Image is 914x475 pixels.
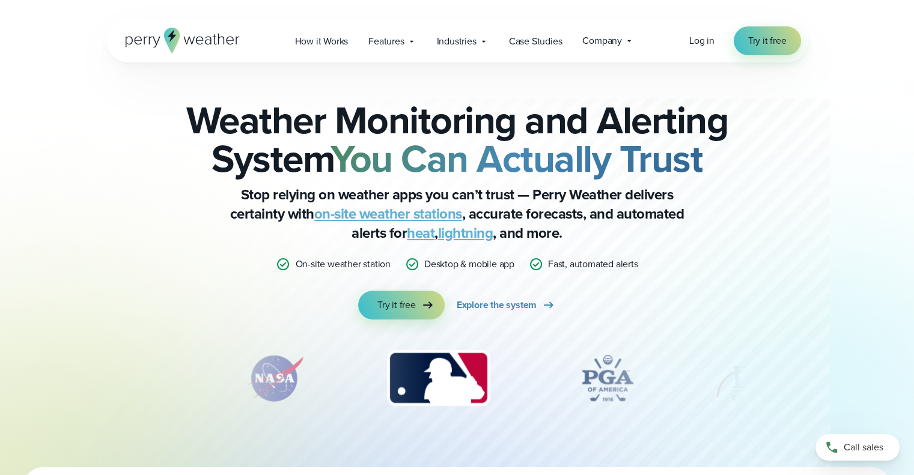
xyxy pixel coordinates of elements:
[582,34,622,48] span: Company
[748,34,787,48] span: Try it free
[233,348,317,408] img: NASA.svg
[295,257,390,271] p: On-site weather station
[559,348,656,408] div: 4 of 12
[438,222,493,244] a: lightning
[689,34,714,47] span: Log in
[295,34,349,49] span: How it Works
[314,203,462,225] a: on-site weather stations
[844,440,883,455] span: Call sales
[4,348,175,408] div: 1 of 12
[285,29,359,53] a: How it Works
[548,257,638,271] p: Fast, automated alerts
[4,348,175,408] img: Turner-Construction_1.svg
[437,34,477,49] span: Industries
[499,29,573,53] a: Case Studies
[424,257,514,271] p: Desktop & mobile app
[217,185,698,243] p: Stop relying on weather apps you can’t trust — Perry Weather delivers certainty with , accurate f...
[713,348,809,408] div: 5 of 12
[375,348,502,408] div: 3 of 12
[713,348,809,408] img: DPR-Construction.svg
[509,34,562,49] span: Case Studies
[331,130,702,187] strong: You Can Actually Trust
[166,101,748,178] h2: Weather Monitoring and Alerting System
[815,434,900,461] a: Call sales
[457,298,537,312] span: Explore the system
[689,34,714,48] a: Log in
[166,348,748,414] div: slideshow
[457,291,556,319] a: Explore the system
[407,222,434,244] a: heat
[358,291,445,319] a: Try it free
[559,348,656,408] img: PGA.svg
[233,348,317,408] div: 2 of 12
[368,34,404,49] span: Features
[734,26,801,55] a: Try it free
[375,348,502,408] img: MLB.svg
[377,298,416,312] span: Try it free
